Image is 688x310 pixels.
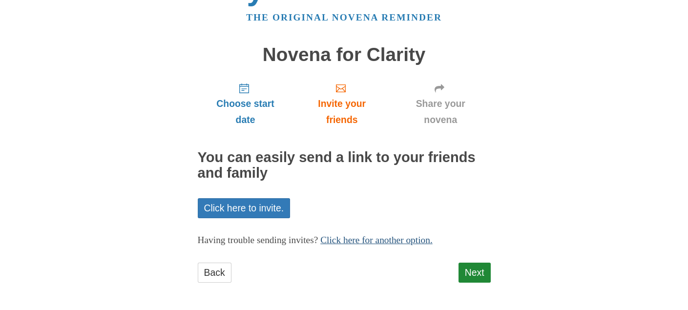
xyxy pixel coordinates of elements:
a: Next [459,263,491,283]
h2: You can easily send a link to your friends and family [198,150,491,181]
a: Invite your friends [293,75,390,133]
a: Back [198,263,231,283]
a: The original novena reminder [246,12,442,22]
span: Having trouble sending invites? [198,235,318,245]
span: Share your novena [400,96,481,128]
a: Share your novena [391,75,491,133]
a: Click here for another option. [320,235,433,245]
a: Choose start date [198,75,293,133]
span: Invite your friends [303,96,380,128]
span: Choose start date [208,96,284,128]
h1: Novena for Clarity [198,44,491,65]
a: Click here to invite. [198,198,291,218]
